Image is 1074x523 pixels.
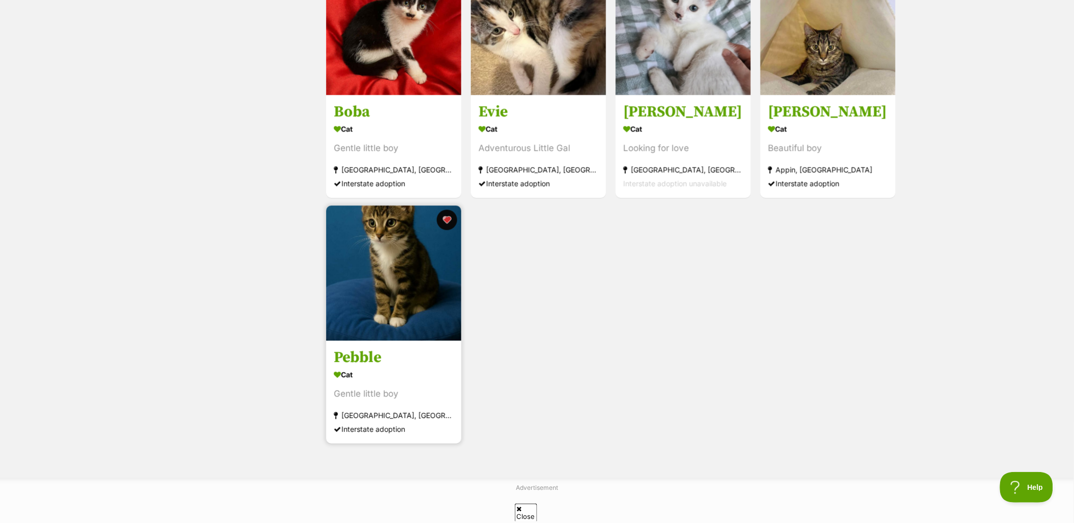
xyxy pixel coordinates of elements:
div: Interstate adoption [334,176,454,190]
div: Interstate adoption [768,176,888,190]
div: Cat [768,121,888,136]
a: [PERSON_NAME] Cat Looking for love [GEOGRAPHIC_DATA], [GEOGRAPHIC_DATA] Interstate adoption unava... [616,94,751,198]
div: Gentle little boy [334,141,454,155]
div: [GEOGRAPHIC_DATA], [GEOGRAPHIC_DATA] [479,163,598,176]
div: Adventurous Little Gal [479,141,598,155]
a: Boba Cat Gentle little boy [GEOGRAPHIC_DATA], [GEOGRAPHIC_DATA] Interstate adoption favourite [326,94,461,198]
h3: Boba [334,102,454,121]
div: [GEOGRAPHIC_DATA], [GEOGRAPHIC_DATA] [334,163,454,176]
div: Cat [334,368,454,382]
div: Cat [623,121,743,136]
div: Gentle little boy [334,387,454,401]
h3: [PERSON_NAME] [768,102,888,121]
a: Pebble Cat Gentle little boy [GEOGRAPHIC_DATA], [GEOGRAPHIC_DATA] Interstate adoption favourite [326,341,461,444]
a: Evie Cat Adventurous Little Gal [GEOGRAPHIC_DATA], [GEOGRAPHIC_DATA] Interstate adoption favourite [471,94,606,198]
div: Cat [479,121,598,136]
button: favourite [437,210,457,230]
div: Looking for love [623,141,743,155]
h3: [PERSON_NAME] [623,102,743,121]
div: [GEOGRAPHIC_DATA], [GEOGRAPHIC_DATA] [334,409,454,423]
h3: Pebble [334,348,454,368]
div: [GEOGRAPHIC_DATA], [GEOGRAPHIC_DATA] [623,163,743,176]
div: Appin, [GEOGRAPHIC_DATA] [768,163,888,176]
div: Interstate adoption [479,176,598,190]
a: [PERSON_NAME] Cat Beautiful boy Appin, [GEOGRAPHIC_DATA] Interstate adoption favourite [761,94,896,198]
div: Beautiful boy [768,141,888,155]
iframe: Help Scout Beacon - Open [1000,472,1054,503]
span: Interstate adoption unavailable [623,179,727,188]
div: Cat [334,121,454,136]
img: Pebble [326,205,461,341]
span: Close [515,504,537,521]
div: Interstate adoption [334,423,454,436]
h3: Evie [479,102,598,121]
